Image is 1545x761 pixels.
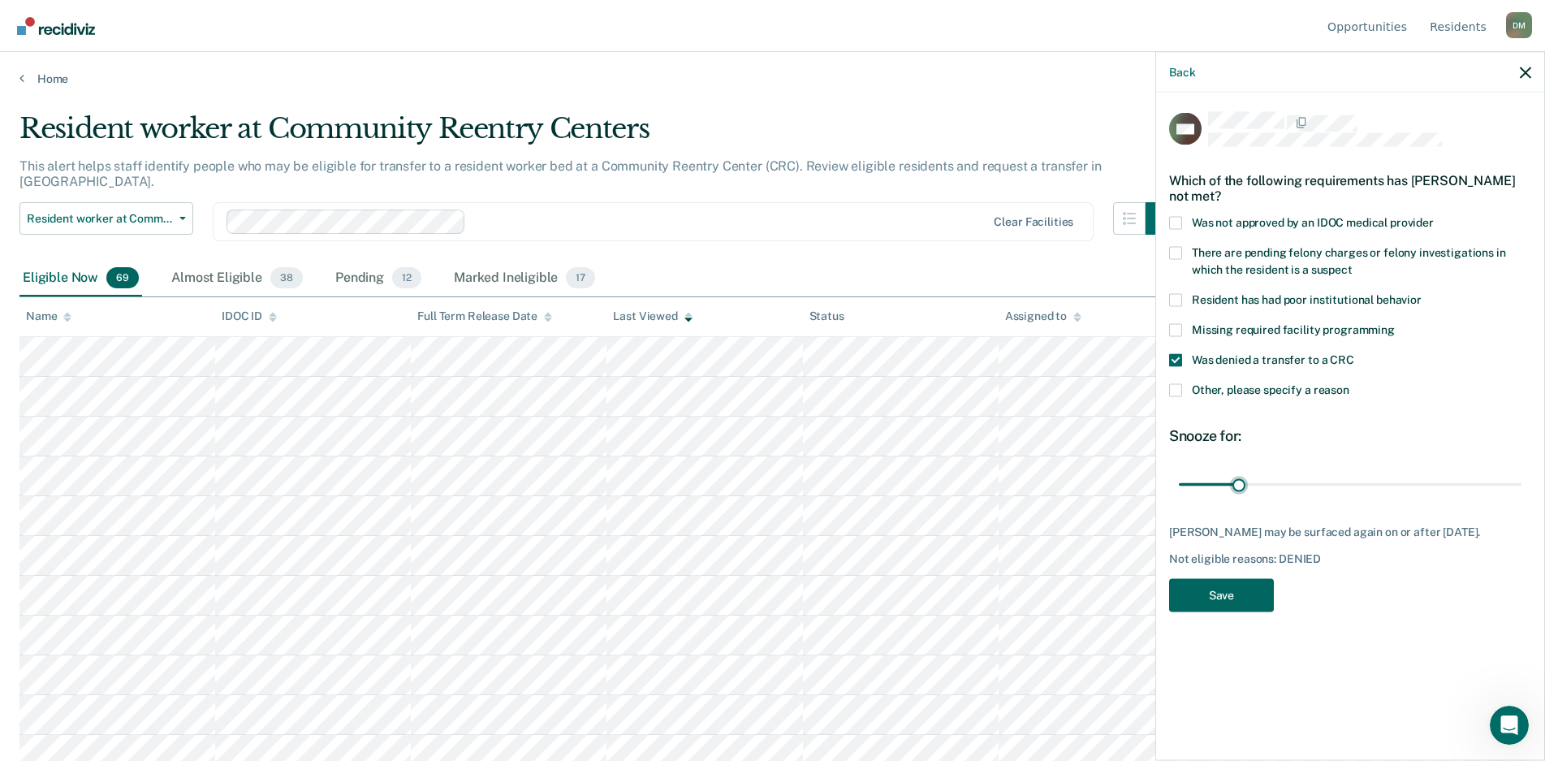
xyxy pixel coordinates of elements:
[1506,12,1532,38] button: Profile dropdown button
[168,261,306,296] div: Almost Eligible
[994,215,1073,229] div: Clear facilities
[1192,292,1422,305] span: Resident has had poor institutional behavior
[332,261,425,296] div: Pending
[1192,322,1395,335] span: Missing required facility programming
[1192,352,1354,365] span: Was denied a transfer to a CRC
[1192,215,1434,228] span: Was not approved by an IDOC medical provider
[1005,309,1081,323] div: Assigned to
[1169,65,1195,79] button: Back
[1169,552,1531,566] div: Not eligible reasons: DENIED
[1506,12,1532,38] div: D M
[27,212,173,226] span: Resident worker at Community Reentry Centers
[1490,706,1529,745] iframe: Intercom live chat
[809,309,844,323] div: Status
[19,158,1101,189] p: This alert helps staff identify people who may be eligible for transfer to a resident worker bed ...
[1192,245,1506,275] span: There are pending felony charges or felony investigations in which the resident is a suspect
[1169,525,1531,538] div: [PERSON_NAME] may be surfaced again on or after [DATE].
[392,267,421,288] span: 12
[417,309,552,323] div: Full Term Release Date
[270,267,303,288] span: 38
[19,71,1526,86] a: Home
[19,112,1178,158] div: Resident worker at Community Reentry Centers
[106,267,139,288] span: 69
[26,309,71,323] div: Name
[1192,383,1349,396] span: Other, please specify a reason
[566,267,595,288] span: 17
[222,309,277,323] div: IDOC ID
[613,309,692,323] div: Last Viewed
[19,261,142,296] div: Eligible Now
[451,261,598,296] div: Marked Ineligible
[1169,578,1274,612] button: Save
[1169,159,1531,216] div: Which of the following requirements has [PERSON_NAME] not met?
[17,17,95,35] img: Recidiviz
[1169,426,1531,444] div: Snooze for:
